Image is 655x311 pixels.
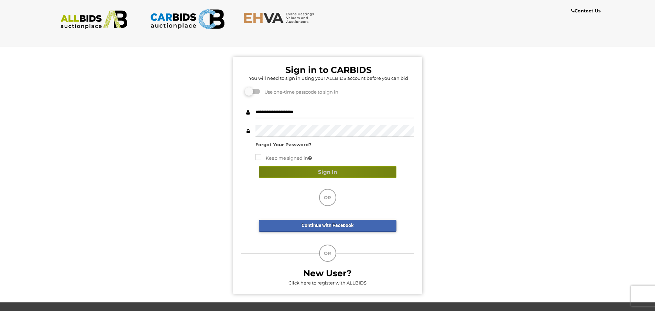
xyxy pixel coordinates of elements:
[288,280,367,286] a: Click here to register with ALLBIDS
[259,220,396,232] a: Continue with Facebook
[150,7,225,31] img: CARBIDS.com.au
[319,189,336,206] div: OR
[259,166,396,178] button: Sign In
[285,65,372,75] b: Sign in to CARBIDS
[243,12,318,23] img: EHVA.com.au
[571,7,602,15] a: Contact Us
[243,76,414,81] h5: You will need to sign in using your ALLBIDS account before you can bid
[319,245,336,262] div: OR
[255,154,312,162] label: Keep me signed in
[303,268,352,278] b: New User?
[261,89,338,95] span: Use one-time passcode to sign in
[57,10,131,29] img: ALLBIDS.com.au
[255,142,312,147] a: Forgot Your Password?
[571,8,601,13] b: Contact Us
